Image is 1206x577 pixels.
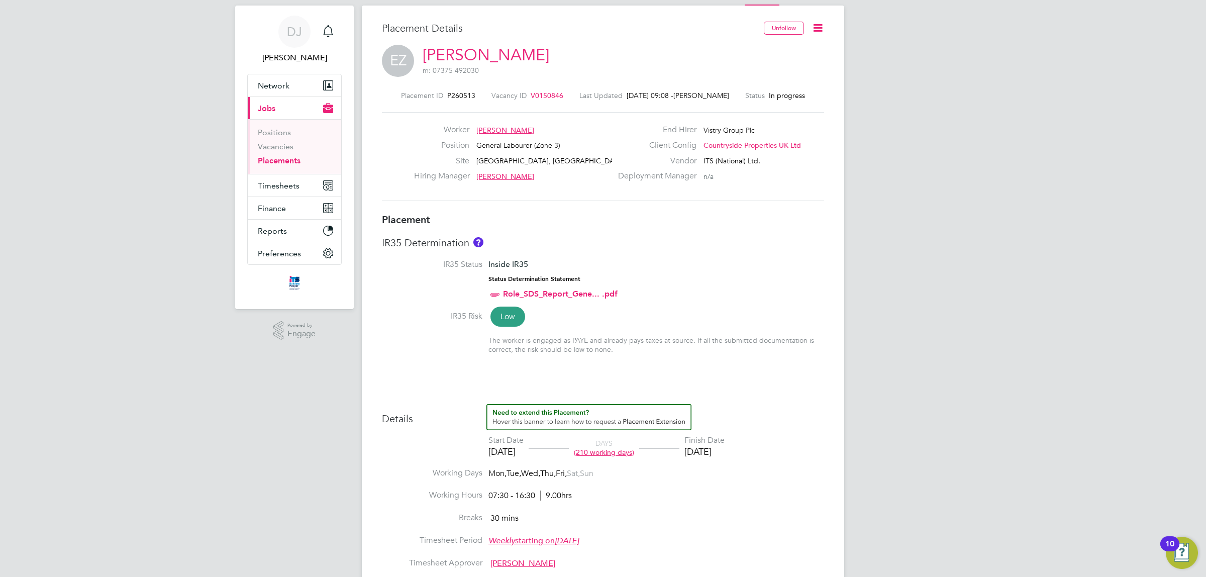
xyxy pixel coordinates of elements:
[414,140,469,151] label: Position
[414,171,469,181] label: Hiring Manager
[287,25,302,38] span: DJ
[248,242,341,264] button: Preferences
[248,220,341,242] button: Reports
[703,172,714,181] span: n/a
[488,259,528,269] span: Inside IR35
[490,307,525,327] span: Low
[531,91,563,100] span: V0150846
[382,311,482,322] label: IR35 Risk
[612,140,696,151] label: Client Config
[684,446,725,457] div: [DATE]
[258,226,287,236] span: Reports
[248,97,341,119] button: Jobs
[476,126,534,135] span: [PERSON_NAME]
[574,448,634,457] span: (210 working days)
[248,74,341,97] button: Network
[382,259,482,270] label: IR35 Status
[414,156,469,166] label: Site
[382,45,414,77] span: EZ
[490,513,519,523] span: 30 mins
[555,536,579,546] em: [DATE]
[258,181,299,190] span: Timesheets
[258,104,275,113] span: Jobs
[258,81,289,90] span: Network
[769,91,805,100] span: In progress
[684,435,725,446] div: Finish Date
[673,91,729,100] span: [PERSON_NAME]
[248,119,341,174] div: Jobs
[580,468,593,478] span: Sun
[491,91,527,100] label: Vacancy ID
[488,536,579,546] span: starting on
[703,156,760,165] span: ITS (National) Ltd.
[414,125,469,135] label: Worker
[503,289,618,299] a: Role_SDS_Report_Gene... .pdf
[488,275,580,282] strong: Status Determination Statement
[556,468,567,478] span: Fri,
[627,91,673,100] span: [DATE] 09:08 -
[258,142,293,151] a: Vacancies
[382,490,482,501] label: Working Hours
[540,468,556,478] span: Thu,
[273,321,316,340] a: Powered byEngage
[401,91,443,100] label: Placement ID
[612,156,696,166] label: Vendor
[247,52,342,64] span: Don Jeater
[540,491,572,501] span: 9.00hrs
[258,128,291,137] a: Positions
[764,22,804,35] button: Unfollow
[1165,544,1174,557] div: 10
[476,141,560,150] span: General Labourer (Zone 3)
[521,468,540,478] span: Wed,
[488,336,824,354] div: The worker is engaged as PAYE and already pays taxes at source. If all the submitted documentatio...
[486,404,691,430] button: How to extend a Placement?
[382,236,824,249] h3: IR35 Determination
[258,249,301,258] span: Preferences
[488,536,515,546] em: Weekly
[382,513,482,523] label: Breaks
[1166,537,1198,569] button: Open Resource Center, 10 new notifications
[507,468,521,478] span: Tue,
[476,172,534,181] span: [PERSON_NAME]
[382,535,482,546] label: Timesheet Period
[248,197,341,219] button: Finance
[382,22,756,35] h3: Placement Details
[247,275,342,291] a: Go to home page
[423,45,549,65] a: [PERSON_NAME]
[579,91,623,100] label: Last Updated
[569,439,639,457] div: DAYS
[473,237,483,247] button: About IR35
[382,468,482,478] label: Working Days
[258,156,300,165] a: Placements
[235,6,354,309] nav: Main navigation
[382,214,430,226] b: Placement
[382,558,482,568] label: Timesheet Approver
[287,321,316,330] span: Powered by
[476,156,625,165] span: [GEOGRAPHIC_DATA], [GEOGRAPHIC_DATA]
[567,468,580,478] span: Sat,
[703,141,801,150] span: Countryside Properties UK Ltd
[247,16,342,64] a: DJ[PERSON_NAME]
[703,126,755,135] span: Vistry Group Plc
[258,204,286,213] span: Finance
[287,330,316,338] span: Engage
[488,446,524,457] div: [DATE]
[382,404,824,425] h3: Details
[248,174,341,197] button: Timesheets
[612,171,696,181] label: Deployment Manager
[745,91,765,100] label: Status
[612,125,696,135] label: End Hirer
[488,435,524,446] div: Start Date
[488,491,572,501] div: 07:30 - 16:30
[488,468,507,478] span: Mon,
[287,275,301,291] img: itsconstruction-logo-retina.png
[447,91,475,100] span: P260513
[423,66,479,75] span: m: 07375 492030
[490,558,555,568] span: [PERSON_NAME]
